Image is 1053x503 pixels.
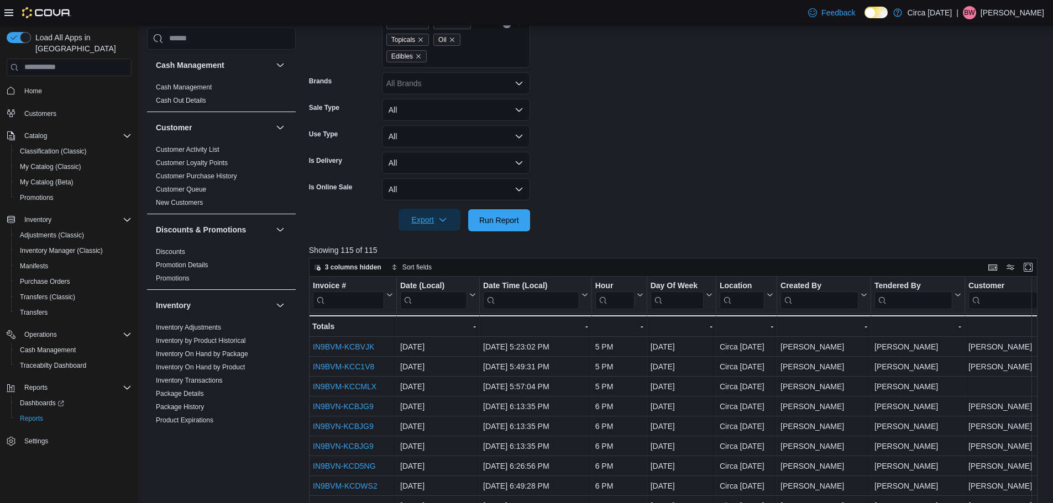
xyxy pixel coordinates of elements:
span: Promotions [156,274,190,283]
button: Inventory [20,213,56,226]
span: My Catalog (Classic) [20,162,81,171]
div: Location [720,280,764,309]
button: Remove Oil from selection in this group [449,36,455,43]
span: My Catalog (Beta) [20,178,74,187]
button: Keyboard shortcuts [986,261,999,274]
button: Customer [274,121,287,134]
a: My Catalog (Classic) [15,160,86,173]
button: Manifests [11,258,136,274]
div: [PERSON_NAME] [874,459,961,473]
a: Discounts [156,248,185,256]
a: My Catalog (Beta) [15,176,78,189]
div: [PERSON_NAME] [874,400,961,413]
div: [DATE] 6:13:35 PM [483,440,588,453]
div: [DATE] 6:13:35 PM [483,420,588,433]
a: IN9BVN-KCBJG9 [313,402,374,411]
span: Home [20,84,132,98]
a: IN9BVN-KCBJG9 [313,422,374,431]
span: Cash Management [20,346,76,354]
button: Catalog [2,128,136,144]
button: Catalog [20,129,51,142]
button: Tendered By [874,280,961,309]
label: Brands [309,77,332,86]
div: Created By [780,280,858,309]
button: Discounts & Promotions [156,224,271,235]
div: 6 PM [595,420,643,433]
span: Operations [20,328,132,341]
a: Transfers (Classic) [15,290,80,304]
button: Hour [595,280,643,309]
button: Adjustments (Classic) [11,227,136,243]
a: IN9BVM-KCCMLX [313,382,376,391]
span: Settings [24,437,48,446]
a: Inventory On Hand by Package [156,350,248,358]
button: All [382,99,530,121]
label: Use Type [309,130,338,139]
span: My Catalog (Classic) [15,160,132,173]
span: Reports [15,412,132,425]
a: Manifests [15,260,53,273]
span: Cash Out Details [156,96,206,105]
a: Customers [20,107,61,120]
div: Created By [780,280,858,291]
span: Feedback [821,7,855,18]
div: Location [720,280,764,291]
button: Inventory [2,212,136,227]
span: Traceabilty Dashboard [15,359,132,372]
h3: Discounts & Promotions [156,224,246,235]
span: Customers [20,107,132,120]
button: Date (Local) [400,280,476,309]
input: Dark Mode [865,7,888,18]
button: All [382,152,530,174]
div: [DATE] [400,479,476,493]
span: Home [24,87,42,96]
button: Day Of Week [650,280,712,309]
a: Product Expirations [156,416,213,424]
div: [PERSON_NAME] [780,479,867,493]
nav: Complex example [7,78,132,478]
div: [PERSON_NAME] [780,340,867,353]
span: Dashboards [20,399,64,407]
span: My Catalog (Beta) [15,176,132,189]
div: [DATE] [400,440,476,453]
div: Invoice # URL [313,280,384,309]
div: [PERSON_NAME] [780,380,867,393]
span: Transfers [15,306,132,319]
p: [PERSON_NAME] [981,6,1044,19]
a: IN9BVM-KCBVJK [313,342,374,351]
button: Home [2,83,136,99]
a: Promotion Details [156,261,208,269]
a: Home [20,84,46,98]
span: Topicals [391,34,415,45]
div: Cash Management [147,81,296,112]
div: [PERSON_NAME] [780,360,867,373]
div: [DATE] [650,420,712,433]
span: Promotion Details [156,261,208,269]
div: Circa [DATE] [720,360,773,373]
div: [DATE] [400,340,476,353]
button: Display options [1004,261,1017,274]
span: Purchase Orders [15,275,132,288]
a: Package History [156,403,204,411]
a: Customer Activity List [156,146,219,153]
div: Day Of Week [650,280,703,291]
span: 3 columns hidden [325,263,381,272]
div: Inventory [147,321,296,471]
button: Reports [20,381,52,394]
a: Customer Queue [156,186,206,193]
div: [DATE] 5:23:02 PM [483,340,588,353]
div: [DATE] [650,360,712,373]
a: IN9BVN-KCBJG9 [313,442,374,451]
span: Promotions [20,193,54,202]
button: Enter fullscreen [1021,261,1035,274]
span: Inventory Adjustments [156,323,221,332]
span: Run Report [479,215,519,226]
div: Hour [595,280,634,291]
div: - [595,320,643,333]
a: New Customers [156,199,203,207]
span: Reports [20,414,43,423]
a: Adjustments (Classic) [15,229,88,242]
div: - [650,320,712,333]
div: [DATE] [400,360,476,373]
button: Inventory Manager (Classic) [11,243,136,258]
